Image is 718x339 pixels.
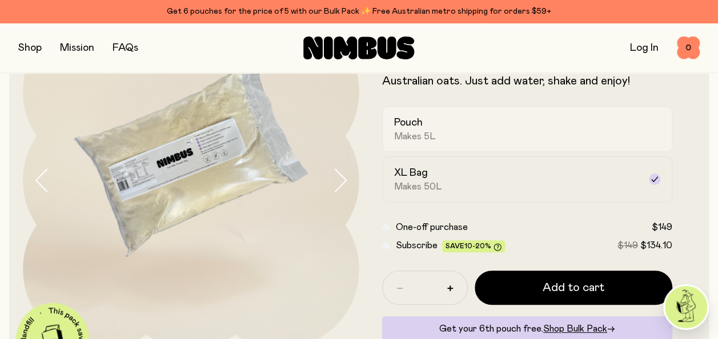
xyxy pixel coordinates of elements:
[464,243,491,249] span: 10-20%
[396,223,468,232] span: One-off purchase
[652,223,672,232] span: $149
[394,166,428,180] h2: XL Bag
[677,37,700,59] button: 0
[60,43,94,53] a: Mission
[543,324,607,333] span: Shop Bulk Pack
[543,324,615,333] a: Shop Bulk Pack→
[18,5,700,18] div: Get 6 pouches for the price of 5 with our Bulk Pack ✨ Free Australian metro shipping for orders $59+
[475,271,673,305] button: Add to cart
[543,280,604,296] span: Add to cart
[113,43,138,53] a: FAQs
[665,286,707,328] img: agent
[640,241,672,250] span: $134.10
[617,241,638,250] span: $149
[394,131,436,142] span: Makes 5L
[396,241,438,250] span: Subscribe
[382,60,673,88] p: A naturally sweet & creamy mix, packed with fresh Australian oats. Just add water, shake and enjoy!
[394,116,423,130] h2: Pouch
[394,181,442,192] span: Makes 50L
[630,43,659,53] a: Log In
[446,243,502,251] span: Save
